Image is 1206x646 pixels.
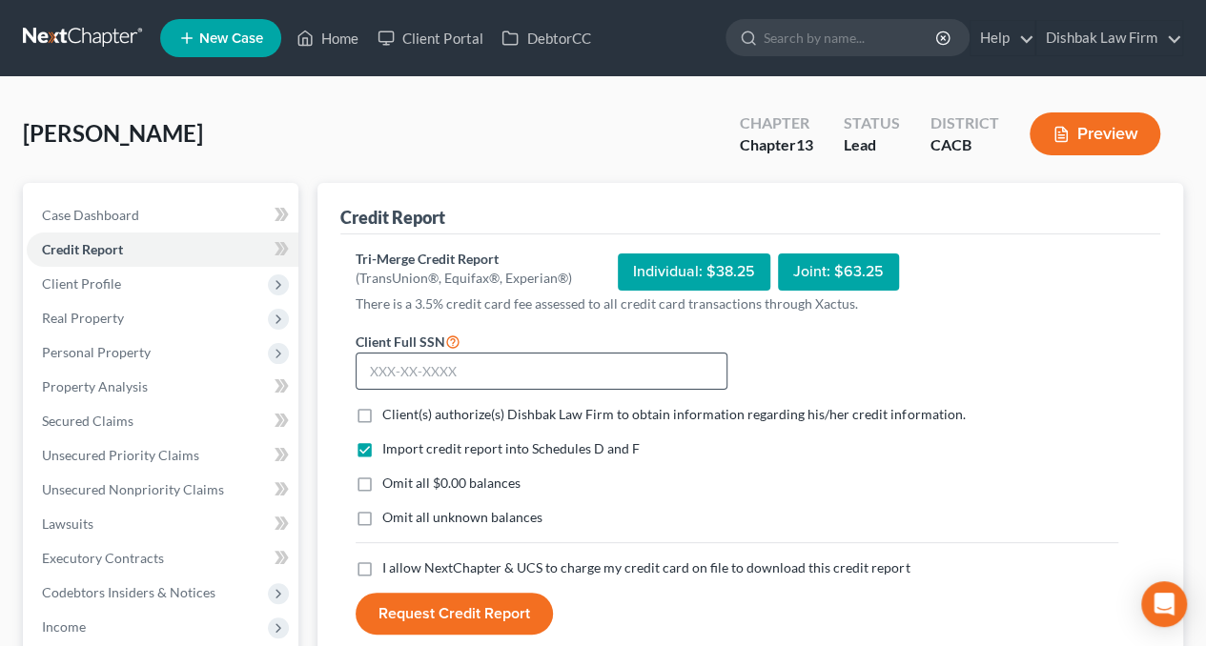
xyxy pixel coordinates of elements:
[42,241,123,257] span: Credit Report
[764,20,938,55] input: Search by name...
[1036,21,1182,55] a: Dishbak Law Firm
[930,134,999,156] div: CACB
[199,31,263,46] span: New Case
[356,269,572,288] div: (TransUnion®, Equifax®, Experian®)
[42,618,86,635] span: Income
[27,473,298,507] a: Unsecured Nonpriority Claims
[23,119,203,147] span: [PERSON_NAME]
[382,559,910,575] span: I allow NextChapter & UCS to charge my credit card on file to download this credit report
[42,447,199,463] span: Unsecured Priority Claims
[42,207,139,223] span: Case Dashboard
[844,112,900,134] div: Status
[740,134,813,156] div: Chapter
[740,112,813,134] div: Chapter
[356,333,445,350] span: Client Full SSN
[27,232,298,267] a: Credit Report
[340,206,445,229] div: Credit Report
[42,481,224,497] span: Unsecured Nonpriority Claims
[27,404,298,438] a: Secured Claims
[27,198,298,232] a: Case Dashboard
[42,584,215,600] span: Codebtors Insiders & Notices
[796,135,813,153] span: 13
[287,21,368,55] a: Home
[27,541,298,575] a: Executory Contracts
[27,370,298,404] a: Property Analysis
[368,21,492,55] a: Client Portal
[27,507,298,541] a: Lawsuits
[618,253,770,291] div: Individual: $38.25
[42,310,124,326] span: Real Property
[356,353,727,391] input: XXX-XX-XXXX
[382,406,965,422] span: Client(s) authorize(s) Dishbak Law Firm to obtain information regarding his/her credit information.
[1141,581,1187,627] div: Open Intercom Messenger
[42,550,164,566] span: Executory Contracts
[356,294,1118,313] p: There is a 3.5% credit card fee assessed to all credit card transactions through Xactus.
[971,21,1034,55] a: Help
[1030,112,1160,155] button: Preview
[356,593,553,635] button: Request Credit Report
[930,112,999,134] div: District
[42,413,133,429] span: Secured Claims
[42,344,151,360] span: Personal Property
[382,474,521,491] span: Omit all $0.00 balances
[27,438,298,473] a: Unsecured Priority Claims
[42,515,93,532] span: Lawsuits
[42,275,121,292] span: Client Profile
[844,134,900,156] div: Lead
[382,509,542,525] span: Omit all unknown balances
[42,378,148,394] span: Property Analysis
[778,253,899,291] div: Joint: $63.25
[492,21,600,55] a: DebtorCC
[356,250,572,269] div: Tri-Merge Credit Report
[382,440,640,456] span: Import credit report into Schedules D and F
